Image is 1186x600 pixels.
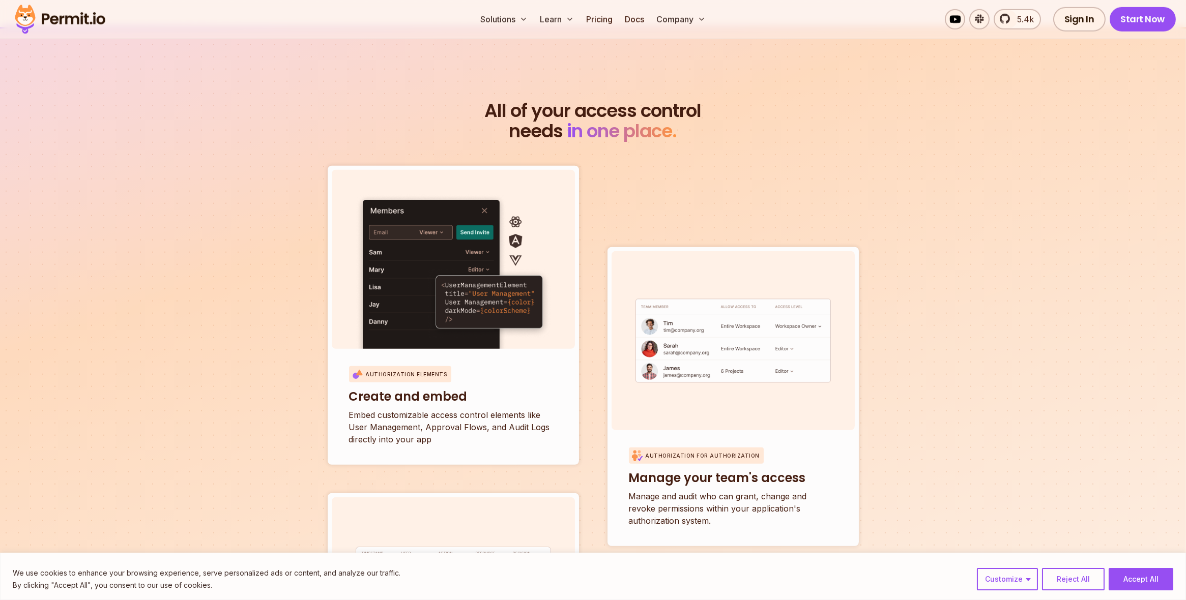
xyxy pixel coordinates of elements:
[1011,13,1034,25] span: 5.4k
[629,470,837,486] h3: Manage your team's access
[1053,7,1106,32] a: Sign In
[349,409,558,445] p: Embed customizable access control elements like User Management, Approval Flows, and Audit Logs d...
[1109,568,1173,590] button: Accept All
[629,490,837,527] p: Manage and audit who can grant, change and revoke permissions within your application's authoriza...
[646,452,760,460] p: Authorization for Authorization
[366,371,447,378] p: Authorization Elements
[994,9,1041,29] a: 5.4k
[349,388,558,405] h3: Create and embed
[300,101,886,121] span: All of your access control
[977,568,1038,590] button: Customize
[621,9,648,29] a: Docs
[536,9,578,29] button: Learn
[10,2,110,37] img: Permit logo
[476,9,532,29] button: Solutions
[1110,7,1176,32] a: Start Now
[13,579,400,591] p: By clicking "Accept All", you consent to our use of cookies.
[567,118,677,144] span: in one place.
[652,9,710,29] button: Company
[13,567,400,579] p: We use cookies to enhance your browsing experience, serve personalized ads or content, and analyz...
[300,101,886,141] h2: needs
[1042,568,1105,590] button: Reject All
[328,166,579,465] a: Authorization ElementsCreate and embedEmbed customizable access control elements like User Manage...
[582,9,617,29] a: Pricing
[608,247,859,546] a: Authorization for AuthorizationManage your team's accessManage and audit who can grant, change an...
